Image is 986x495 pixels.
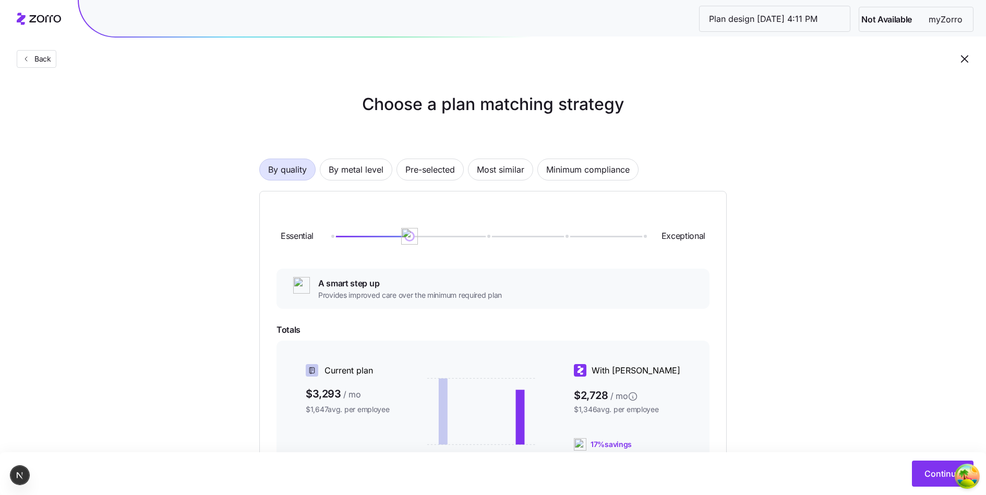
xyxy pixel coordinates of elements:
button: Minimum compliance [537,159,639,180]
span: By metal level [329,159,383,180]
span: $1,346 avg. per employee [574,404,680,415]
span: $3,293 [306,385,390,402]
span: A smart step up [318,277,502,290]
h1: Choose a plan matching strategy [234,92,752,117]
span: 17% savings [591,439,632,450]
span: $1,647 avg. per employee [306,404,390,415]
span: Minimum compliance [546,159,630,180]
img: ai-icon.png [293,277,310,294]
span: Pre-selected [405,159,455,180]
button: Most similar [468,159,533,180]
span: Back [30,54,51,64]
span: By quality [268,159,307,180]
button: By metal level [320,159,392,180]
span: myZorro [920,13,971,26]
span: Exceptional [662,230,705,243]
button: Open Tanstack query devtools [957,466,978,487]
span: / mo [343,388,361,401]
span: Essential [281,230,314,243]
button: Continue [912,461,973,487]
span: / mo [610,390,628,403]
span: Totals [276,323,710,336]
div: With [PERSON_NAME] [574,364,680,377]
span: Provides improved care over the minimum required plan [318,290,502,300]
img: ai-icon.png [401,228,418,245]
img: ai-icon.png [574,438,586,451]
button: By quality [259,159,316,180]
button: Back [17,50,56,68]
div: Current plan [306,364,390,377]
span: $2,728 [574,385,680,402]
span: Most similar [477,159,524,180]
button: Pre-selected [396,159,464,180]
span: Not Available [861,13,912,26]
span: Continue [924,467,961,480]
